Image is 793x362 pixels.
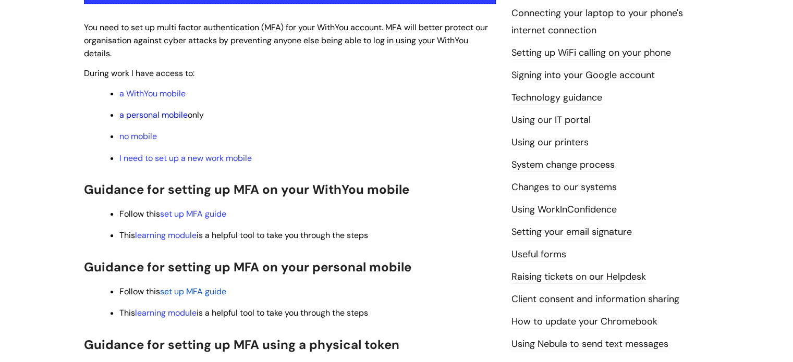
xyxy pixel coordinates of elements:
[84,181,409,197] span: Guidance for setting up MFA on your WithYou mobile
[119,307,368,318] span: This is a helpful tool to take you through the steps
[119,208,226,219] span: Follow this
[119,88,186,99] a: a WithYou mobile
[511,248,566,261] a: Useful forms
[119,109,204,120] span: only
[84,336,399,353] span: Guidance for setting up MFA using a physical token
[511,158,615,172] a: System change process
[119,153,252,164] a: I need to set up a new work mobile
[119,286,160,297] span: Follow this
[119,230,368,241] span: This is a helpful tool to take you through the steps
[160,208,226,219] a: set up MFA guide
[119,131,157,142] a: no mobile
[511,69,655,82] a: Signing into your Google account
[511,114,591,127] a: Using our IT portal
[511,7,683,37] a: Connecting your laptop to your phone's internet connection
[511,315,657,329] a: How to update your Chromebook
[511,338,668,351] a: Using Nebula to send text messages
[84,259,411,275] span: Guidance for setting up MFA on your personal mobile
[511,46,671,60] a: Setting up WiFi calling on your phone
[511,181,617,194] a: Changes to our systems
[511,270,646,284] a: Raising tickets on our Helpdesk
[511,226,632,239] a: Setting your email signature
[84,68,194,79] span: During work I have access to:
[135,230,197,241] a: learning module
[511,91,602,105] a: Technology guidance
[511,203,617,217] a: Using WorkInConfidence
[119,109,188,120] a: a personal mobile
[511,136,589,149] a: Using our printers
[135,307,197,318] a: learning module
[160,286,226,297] a: set up MFA guide
[84,22,488,59] span: You need to set up multi factor authentication (MFA) for your WithYou account. MFA will better pr...
[511,293,679,306] a: Client consent and information sharing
